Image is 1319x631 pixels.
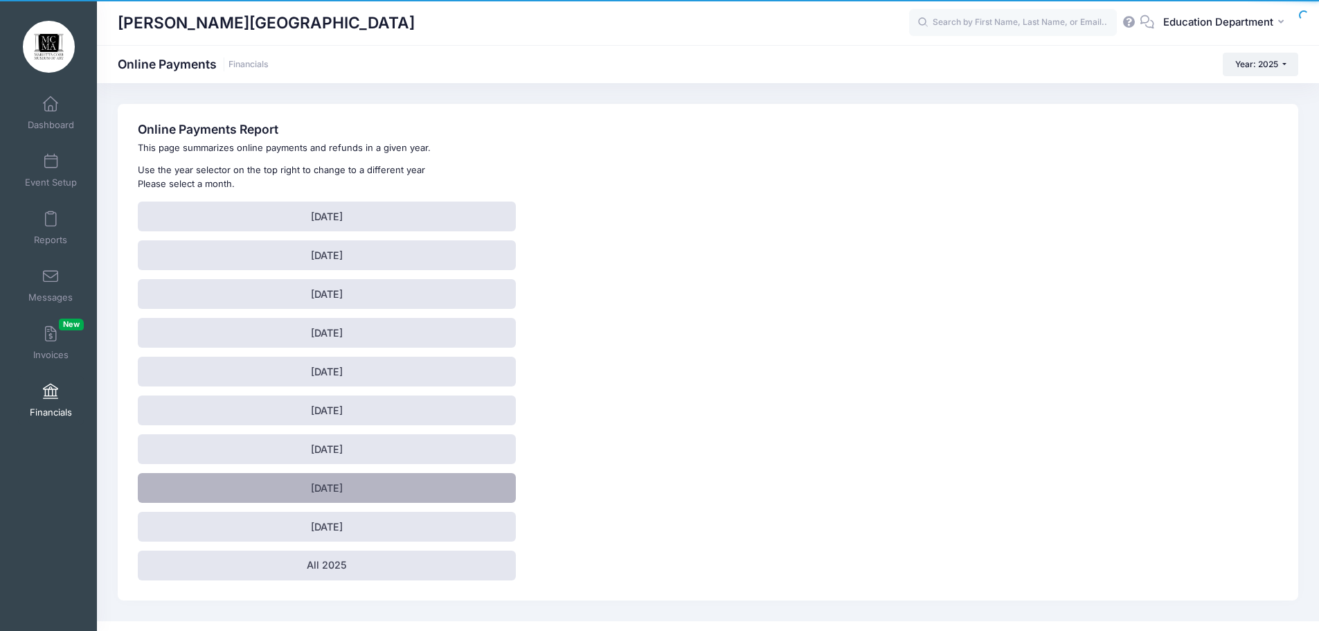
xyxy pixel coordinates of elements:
button: Year: 2025 [1223,53,1298,76]
span: Education Department [1163,15,1273,30]
a: [DATE] [138,318,516,348]
span: Year: 2025 [1235,59,1278,69]
span: Dashboard [28,119,74,131]
a: [DATE] [138,279,516,309]
span: Invoices [33,349,69,361]
span: Reports [34,234,67,246]
img: Marietta Cobb Museum of Art [23,21,75,73]
a: [DATE] [138,473,516,503]
span: Financials [30,407,72,418]
h1: Online Payments [118,57,269,71]
p: Use the year selector on the top right to change to a different year Please select a month. [138,163,893,190]
a: [DATE] [138,202,516,231]
a: InvoicesNew [18,319,84,367]
a: Financials [228,60,269,70]
button: Education Department [1154,7,1298,39]
input: Search by First Name, Last Name, or Email... [909,9,1117,37]
span: Event Setup [25,177,77,188]
span: Messages [28,292,73,303]
a: [DATE] [138,434,516,464]
p: This page summarizes online payments and refunds in a given year. [138,141,893,155]
a: [DATE] [138,240,516,270]
a: [DATE] [138,396,516,425]
a: Event Setup [18,146,84,195]
a: [DATE] [138,357,516,386]
a: Financials [18,376,84,425]
a: [DATE] [138,512,516,542]
a: All 2025 [138,551,516,580]
span: New [59,319,84,330]
a: Dashboard [18,89,84,137]
a: Reports [18,204,84,252]
h1: [PERSON_NAME][GEOGRAPHIC_DATA] [118,7,415,39]
a: Messages [18,261,84,310]
h3: Online Payments Report [138,122,893,136]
